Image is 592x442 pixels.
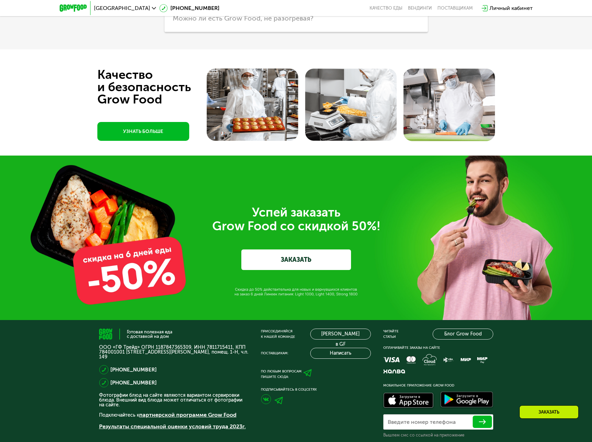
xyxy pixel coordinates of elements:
div: Готовая полезная еда с доставкой на дом [127,330,172,339]
img: Доступно в Google Play [439,390,495,410]
div: Мобильное приложение Grow Food [383,383,493,388]
div: Личный кабинет [490,4,533,12]
a: [PHONE_NUMBER] [110,366,157,374]
div: Вышлем смс со ссылкой на приложение [383,432,493,438]
a: Качество еды [370,5,402,11]
div: Качество и безопасность Grow Food [97,69,216,106]
button: Написать [310,348,371,359]
a: Блог Grow Food [433,329,493,340]
a: УЗНАТЬ БОЛЬШЕ [97,122,189,141]
a: Вендинги [408,5,432,11]
div: Присоединяйся к нашей команде [261,329,295,340]
p: Подключайтесь к [99,411,249,419]
div: Подписывайтесь в соцсетях [261,387,371,392]
span: Можно ли есть Grow Food, не разогревая? [173,14,313,22]
label: Введите номер телефона [388,420,456,424]
div: поставщикам [437,5,473,11]
div: Читайте статьи [383,329,399,340]
div: Поставщикам: [261,351,288,356]
p: ООО «ГФ Трейд» ОГРН 1187847365309, ИНН 7811715411, КПП 784001001 [STREET_ADDRESS][PERSON_NAME], п... [99,345,249,359]
a: [PHONE_NUMBER] [110,379,157,387]
div: Оплачивайте заказы на сайте [383,345,493,351]
a: [PHONE_NUMBER] [159,4,219,12]
a: партнерской программе Grow Food [139,412,237,418]
div: Успей заказать Grow Food со скидкой 50%! [104,206,488,233]
a: ЗАКАЗАТЬ [241,249,351,270]
div: Заказать [519,405,579,419]
a: Результаты специальной оценки условий труда 2023г. [99,423,246,430]
a: [PERSON_NAME] в GF [310,329,371,340]
p: Фотографии блюд на сайте являются вариантом сервировки блюда. Внешний вид блюда может отличаться ... [99,393,249,407]
div: По любым вопросам пишите сюда: [261,369,302,380]
span: [GEOGRAPHIC_DATA] [94,5,150,11]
